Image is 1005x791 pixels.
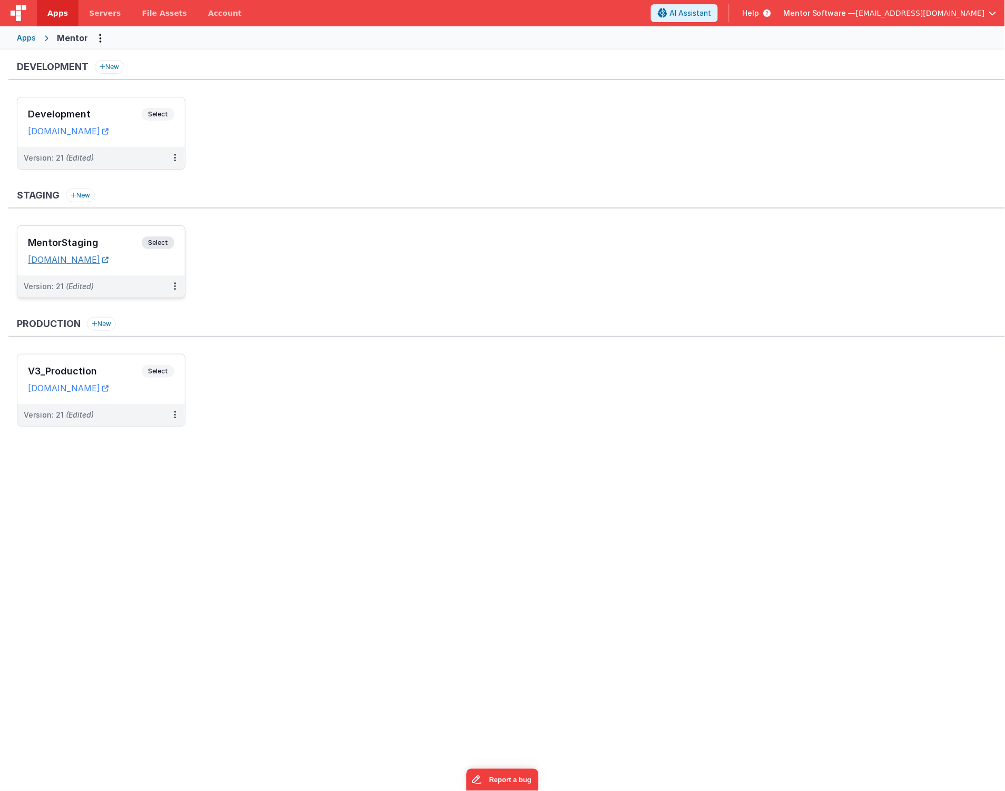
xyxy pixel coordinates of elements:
a: [DOMAIN_NAME] [28,254,109,265]
button: Options [92,29,109,46]
h3: MentorStaging [28,238,142,248]
span: (Edited) [66,282,94,291]
span: Apps [47,8,68,18]
div: Mentor [57,32,88,44]
h3: Development [28,109,142,120]
span: File Assets [142,8,188,18]
span: AI Assistant [669,8,711,18]
button: New [66,189,95,202]
span: (Edited) [66,153,94,162]
span: Select [142,365,174,378]
div: Version: 21 [24,281,94,292]
span: Mentor Software — [783,8,856,18]
span: Servers [89,8,121,18]
h3: Development [17,62,88,72]
button: New [87,317,116,331]
span: Help [742,8,759,18]
button: Mentor Software — [EMAIL_ADDRESS][DOMAIN_NAME] [783,8,997,18]
div: Version: 21 [24,153,94,163]
button: New [95,60,124,74]
iframe: Marker.io feedback button [467,769,539,791]
h3: V3_Production [28,366,142,377]
span: Select [142,108,174,121]
span: [EMAIL_ADDRESS][DOMAIN_NAME] [856,8,985,18]
button: AI Assistant [651,4,718,22]
div: Apps [17,33,36,43]
h3: Staging [17,190,60,201]
h3: Production [17,319,81,329]
span: (Edited) [66,410,94,419]
span: Select [142,236,174,249]
a: [DOMAIN_NAME] [28,126,109,136]
a: [DOMAIN_NAME] [28,383,109,393]
div: Version: 21 [24,410,94,420]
